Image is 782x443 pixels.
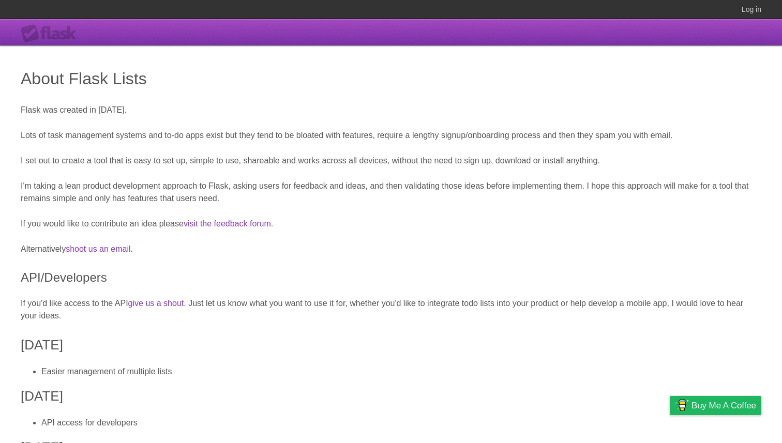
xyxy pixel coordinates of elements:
[670,396,761,415] a: Buy me a coffee
[21,243,761,255] p: Alternatively .
[21,66,761,91] h1: About Flask Lists
[21,297,761,322] p: If you'd like access to the API . Just let us know what you want to use it for, whether you'd lik...
[184,219,271,228] a: visit the feedback forum
[41,365,761,378] li: Easier management of multiple lists
[41,417,761,429] li: API access for developers
[21,104,761,116] p: Flask was created in [DATE].
[21,129,761,142] p: Lots of task management systems and to-do apps exist but they tend to be bloated with features, r...
[21,335,761,355] h3: [DATE]
[21,386,761,406] h3: [DATE]
[21,268,761,287] h2: API/Developers
[21,24,83,43] div: Flask
[128,299,184,308] a: give us a shout
[21,155,761,167] p: I set out to create a tool that is easy to set up, simple to use, shareable and works across all ...
[66,245,130,253] a: shoot us an email
[21,180,761,205] p: I'm taking a lean product development approach to Flask, asking users for feedback and ideas, and...
[691,396,756,415] span: Buy me a coffee
[21,218,761,230] p: If you would like to contribute an idea please .
[675,396,689,414] img: Buy me a coffee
